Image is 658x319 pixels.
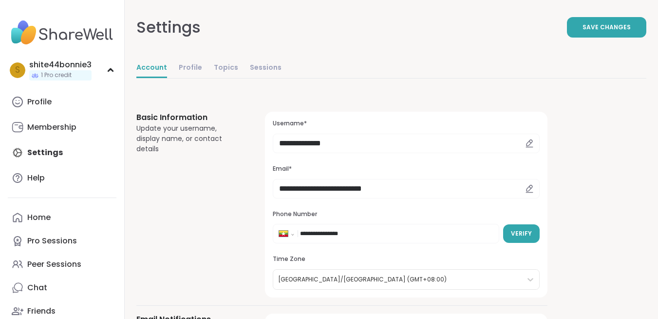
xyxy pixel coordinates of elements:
a: Profile [179,59,202,78]
div: Update your username, display name, or contact details [136,123,242,154]
h3: Phone Number [273,210,540,219]
span: s [15,64,20,77]
div: Help [27,173,45,183]
button: Verify [503,224,540,243]
a: Home [8,206,116,229]
div: Settings [136,16,201,39]
h3: Basic Information [136,112,242,123]
a: Sessions [250,59,282,78]
span: Verify [511,229,532,238]
a: Pro Sessions [8,229,116,253]
a: Peer Sessions [8,253,116,276]
div: Friends [27,306,56,317]
div: Peer Sessions [27,259,81,270]
button: Save Changes [567,17,646,38]
span: 1 Pro credit [41,71,72,80]
div: Membership [27,122,76,133]
div: Chat [27,282,47,293]
div: Profile [27,97,52,107]
div: Pro Sessions [27,236,77,246]
h3: Email* [273,165,540,173]
a: Membership [8,116,116,139]
h3: Username* [273,120,540,128]
div: Home [27,212,51,223]
h3: Time Zone [273,255,540,263]
a: Help [8,166,116,190]
img: ShareWell Nav Logo [8,16,116,50]
a: Profile [8,90,116,114]
a: Chat [8,276,116,299]
a: Topics [214,59,238,78]
a: Account [136,59,167,78]
div: shite44bonnie3 [29,60,92,70]
span: Save Changes [583,23,631,32]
